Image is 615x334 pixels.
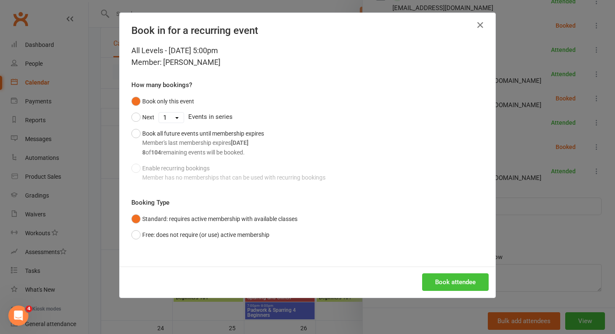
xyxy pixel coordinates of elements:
[131,93,194,109] button: Book only this event
[131,109,154,125] button: Next
[142,149,146,156] strong: 8
[26,306,32,312] span: 4
[422,273,489,291] button: Book attendee
[142,138,264,147] div: Member's last membership expires
[131,45,484,68] div: All Levels - [DATE] 5:00pm Member: [PERSON_NAME]
[142,148,264,157] div: of remaining events will be booked.
[151,149,161,156] strong: 104
[131,109,484,125] div: Events in series
[131,80,192,90] label: How many bookings?
[474,18,487,32] button: Close
[131,227,269,243] button: Free: does not require (or use) active membership
[131,126,264,160] button: Book all future events until membership expiresMember's last membership expires[DATE]8of104remain...
[131,25,484,36] h4: Book in for a recurring event
[231,139,249,146] strong: [DATE]
[142,129,264,157] div: Book all future events until membership expires
[131,211,297,227] button: Standard: requires active membership with available classes
[8,306,28,326] iframe: Intercom live chat
[131,198,169,208] label: Booking Type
